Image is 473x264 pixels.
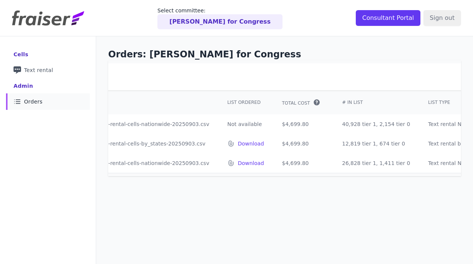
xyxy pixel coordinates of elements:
td: $4,699.80 [273,153,333,173]
td: $4,699.80 [273,134,333,153]
a: Download [238,159,264,167]
input: Consultant Portal [356,10,420,26]
p: Select committee: [157,7,283,14]
p: [PERSON_NAME] for Congress [169,17,271,26]
th: List Ordered [218,90,273,114]
th: # In List [333,90,419,114]
a: Orders [6,93,90,110]
div: Admin [14,82,33,90]
img: Fraiser Logo [12,10,84,25]
a: Select committee: [PERSON_NAME] for Congress [157,7,283,29]
span: Total Cost [282,100,310,106]
div: Cells [14,51,28,58]
a: Text rental [6,62,90,78]
td: $4,699.80 [273,114,333,134]
h1: Orders: [PERSON_NAME] for Congress [108,48,461,60]
td: 12,819 tier 1, 674 tier 0 [333,134,419,153]
td: 26,828 tier 1, 1,411 tier 0 [333,153,419,173]
p: Not available [227,120,264,128]
span: Orders [24,98,42,105]
span: Text rental [24,66,53,74]
a: Download [238,140,264,147]
td: 40,928 tier 1, 2,154 tier 0 [333,114,419,134]
input: Sign out [423,10,461,26]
